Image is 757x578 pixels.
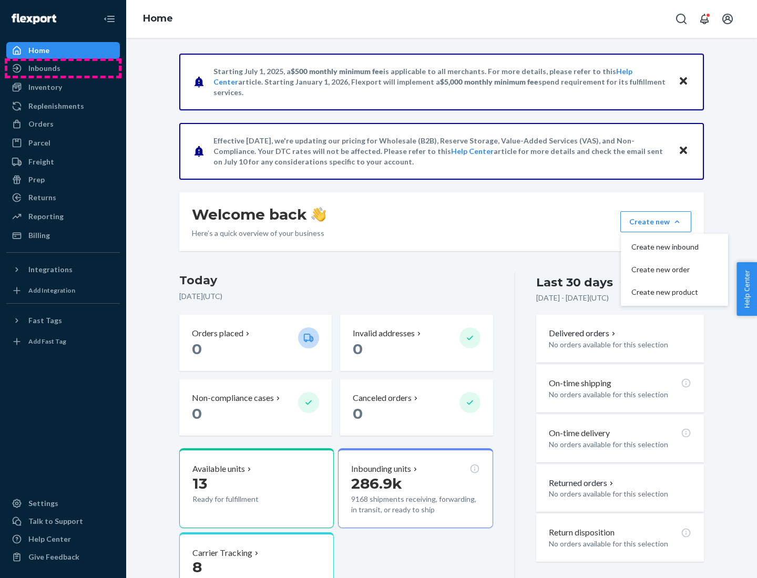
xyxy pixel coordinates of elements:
[549,339,691,350] p: No orders available for this selection
[6,549,120,565] button: Give Feedback
[6,513,120,530] a: Talk to Support
[28,63,60,74] div: Inbounds
[717,8,738,29] button: Open account menu
[549,539,691,549] p: No orders available for this selection
[736,262,757,316] button: Help Center
[340,315,493,371] button: Invalid addresses 0
[6,116,120,132] a: Orders
[6,42,120,59] a: Home
[213,66,668,98] p: Starting July 1, 2025, a is applicable to all merchants. For more details, please refer to this a...
[28,82,62,92] div: Inventory
[179,379,332,436] button: Non-compliance cases 0
[623,236,726,259] button: Create new inbound
[28,157,54,167] div: Freight
[549,327,618,339] button: Delivered orders
[440,77,538,86] span: $5,000 monthly minimum fee
[192,474,207,492] span: 13
[12,14,56,24] img: Flexport logo
[353,327,415,339] p: Invalid addresses
[623,259,726,281] button: Create new order
[179,448,334,528] button: Available units13Ready for fulfillment
[28,552,79,562] div: Give Feedback
[99,8,120,29] button: Close Navigation
[28,534,71,544] div: Help Center
[631,266,699,273] span: Create new order
[28,516,83,527] div: Talk to Support
[6,227,120,244] a: Billing
[28,315,62,326] div: Fast Tags
[353,340,363,358] span: 0
[353,405,363,422] span: 0
[6,79,120,96] a: Inventory
[6,135,120,151] a: Parcel
[192,205,326,224] h1: Welcome back
[28,45,49,56] div: Home
[6,153,120,170] a: Freight
[351,463,411,475] p: Inbounding units
[549,439,691,450] p: No orders available for this selection
[192,340,202,358] span: 0
[28,174,45,185] div: Prep
[179,315,332,371] button: Orders placed 0
[6,171,120,188] a: Prep
[28,498,58,509] div: Settings
[192,463,245,475] p: Available units
[351,494,479,515] p: 9168 shipments receiving, forwarding, in transit, or ready to ship
[6,189,120,206] a: Returns
[213,136,668,167] p: Effective [DATE], we're updating our pricing for Wholesale (B2B), Reserve Storage, Value-Added Se...
[192,494,290,504] p: Ready for fulfillment
[353,392,412,404] p: Canceled orders
[291,67,383,76] span: $500 monthly minimum fee
[6,208,120,225] a: Reporting
[28,192,56,203] div: Returns
[28,286,75,295] div: Add Integration
[549,427,610,439] p: On-time delivery
[28,138,50,148] div: Parcel
[28,337,66,346] div: Add Fast Tag
[179,272,493,289] h3: Today
[338,448,493,528] button: Inbounding units286.9k9168 shipments receiving, forwarding, in transit, or ready to ship
[192,558,202,576] span: 8
[351,474,402,492] span: 286.9k
[192,228,326,239] p: Here’s a quick overview of your business
[549,377,611,389] p: On-time shipping
[179,291,493,302] p: [DATE] ( UTC )
[631,288,699,296] span: Create new product
[549,477,616,489] button: Returned orders
[623,281,726,304] button: Create new product
[192,392,274,404] p: Non-compliance cases
[694,8,715,29] button: Open notifications
[28,264,73,275] div: Integrations
[6,60,120,77] a: Inbounds
[28,230,50,241] div: Billing
[677,143,690,159] button: Close
[6,531,120,548] a: Help Center
[192,327,243,339] p: Orders placed
[135,4,181,34] ol: breadcrumbs
[677,74,690,89] button: Close
[549,489,691,499] p: No orders available for this selection
[143,13,173,24] a: Home
[6,495,120,512] a: Settings
[620,211,691,232] button: Create newCreate new inboundCreate new orderCreate new product
[6,98,120,115] a: Replenishments
[549,527,615,539] p: Return disposition
[28,211,64,222] div: Reporting
[340,379,493,436] button: Canceled orders 0
[6,282,120,299] a: Add Integration
[192,547,252,559] p: Carrier Tracking
[6,312,120,329] button: Fast Tags
[28,119,54,129] div: Orders
[28,101,84,111] div: Replenishments
[6,261,120,278] button: Integrations
[451,147,494,156] a: Help Center
[631,243,699,251] span: Create new inbound
[6,333,120,350] a: Add Fast Tag
[192,405,202,422] span: 0
[671,8,692,29] button: Open Search Box
[536,274,613,291] div: Last 30 days
[536,293,609,303] p: [DATE] - [DATE] ( UTC )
